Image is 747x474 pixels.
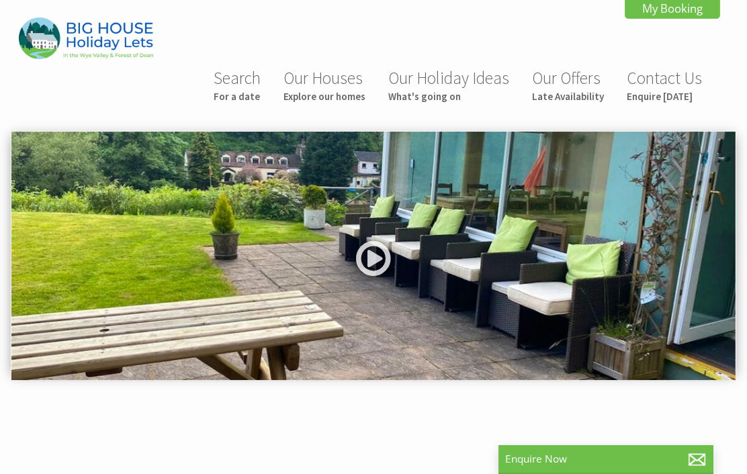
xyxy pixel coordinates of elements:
[214,67,261,103] a: SearchFor a date
[505,452,707,466] p: Enquire Now
[214,90,261,103] small: For a date
[388,90,509,103] small: What's going on
[627,90,702,103] small: Enquire [DATE]
[532,67,604,103] a: Our OffersLate Availability
[283,90,365,103] small: Explore our homes
[283,67,365,103] a: Our HousesExplore our homes
[627,67,702,103] a: Contact UsEnquire [DATE]
[532,90,604,103] small: Late Availability
[388,67,509,103] a: Our Holiday IdeasWhat's going on
[19,17,153,58] img: Big House Holiday Lets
